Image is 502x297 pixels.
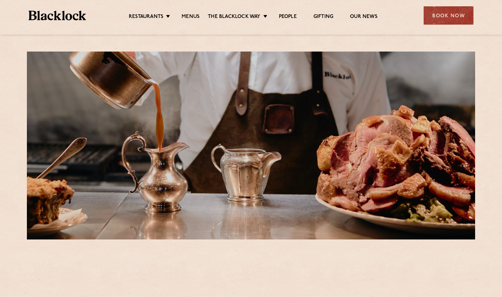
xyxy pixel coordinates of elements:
[29,11,86,20] img: BL_Textured_Logo-footer-cropped.svg
[182,14,200,21] a: Menus
[313,14,333,21] a: Gifting
[208,14,260,21] a: The Blacklock Way
[129,14,163,21] a: Restaurants
[424,6,473,25] div: Book Now
[350,14,377,21] a: Our News
[279,14,297,21] a: People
